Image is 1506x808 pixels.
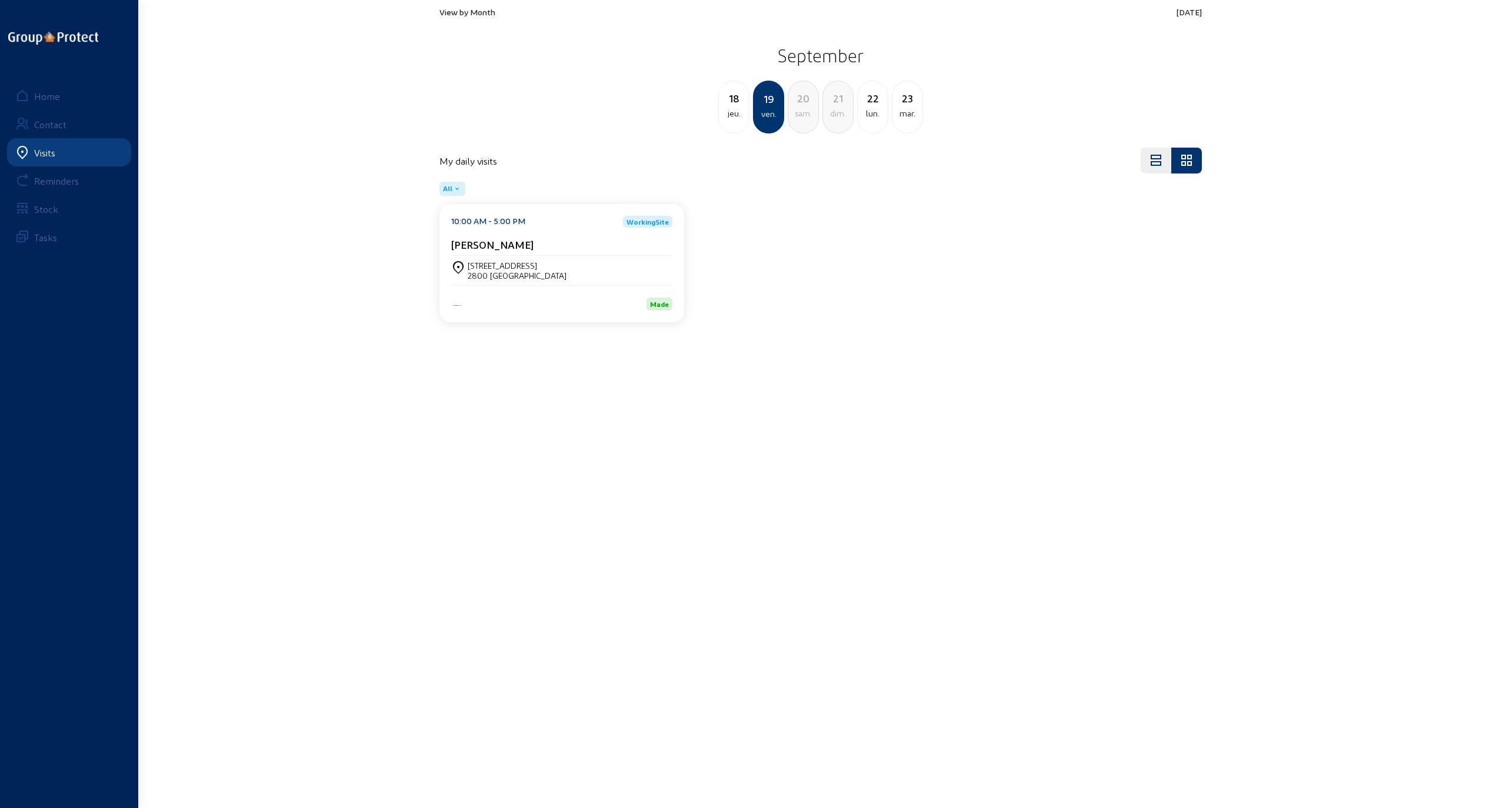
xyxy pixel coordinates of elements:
[34,119,66,130] div: Contact
[451,216,525,228] div: 10:00 AM - 5:00 PM
[34,232,57,243] div: Tasks
[858,106,888,121] div: lun.
[719,106,749,121] div: jeu.
[34,203,58,215] div: Stock
[451,238,534,251] cam-card-title: [PERSON_NAME]
[439,155,497,166] h4: My daily visits
[627,218,669,225] span: WorkingSite
[34,91,60,102] div: Home
[892,90,922,106] div: 23
[468,261,567,271] div: [STREET_ADDRESS]
[7,195,131,223] a: Stock
[7,166,131,195] a: Reminders
[892,106,922,121] div: mar.
[823,106,853,121] div: dim.
[788,90,818,106] div: 20
[451,304,463,307] img: Energy Protect HVAC
[650,300,669,308] span: Made
[7,110,131,138] a: Contact
[8,32,98,45] img: logo-oneline.png
[754,91,783,107] div: 19
[443,184,452,193] span: All
[788,106,818,121] div: sam.
[439,7,495,17] span: View by Month
[1177,7,1202,17] span: [DATE]
[823,90,853,106] div: 21
[7,82,131,110] a: Home
[7,223,131,251] a: Tasks
[754,107,783,121] div: ven.
[858,90,888,106] div: 22
[7,138,131,166] a: Visits
[468,271,567,281] div: 2800 [GEOGRAPHIC_DATA]
[34,175,79,186] div: Reminders
[439,41,1202,70] h2: September
[719,90,749,106] div: 18
[34,147,55,158] div: Visits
